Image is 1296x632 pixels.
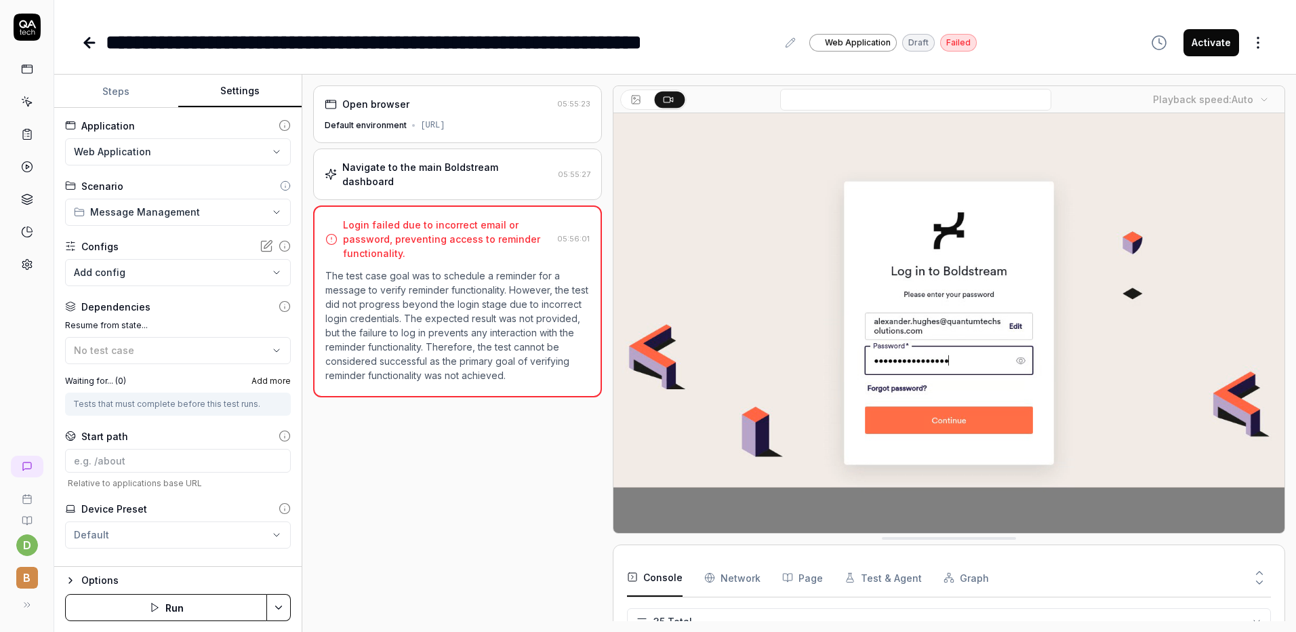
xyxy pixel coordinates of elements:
div: Application [81,119,135,133]
input: e.g. /about [65,449,291,473]
span: Relative to applications base URL [65,478,291,488]
button: Network [704,559,761,597]
div: Tests that must complete before this test runs. [73,398,283,410]
span: No test case [74,344,134,356]
span: Web Application [825,37,891,49]
button: Default [65,521,291,549]
button: d [16,534,38,556]
div: Open browser [342,97,409,111]
div: Options [81,572,291,589]
a: Documentation [5,505,48,526]
button: Activate [1183,29,1239,56]
div: [URL] [420,119,445,132]
span: Message Management [90,205,200,219]
button: Graph [944,559,989,597]
div: Login failed due to incorrect email or password, preventing access to reminder functionality. [343,218,551,260]
div: Device Preset [81,502,147,516]
span: Web Application [74,144,151,159]
button: Web Application [65,138,291,165]
span: B [16,567,38,589]
div: Dependencies [81,300,150,314]
div: Advanced [81,562,129,578]
time: 05:55:23 [557,99,590,108]
div: Scenario [81,179,123,193]
div: Failed [940,34,977,52]
button: View version history [1143,29,1175,56]
button: Console [627,559,683,597]
label: Resume from state... [65,319,291,332]
p: The test case goal was to schedule a reminder for a message to verify reminder functionality. How... [325,269,589,382]
button: Test & Agent [845,559,922,597]
button: Page [782,559,823,597]
span: Add more [251,375,291,387]
button: No test case [65,337,291,364]
a: Web Application [809,33,897,52]
button: B [5,556,48,591]
div: Playback speed: [1153,92,1253,106]
div: Default environment [325,119,407,132]
button: Advanced [65,562,129,578]
div: Navigate to the main Boldstream dashboard [342,160,552,189]
time: 05:55:27 [558,170,590,179]
button: Options [65,572,291,589]
button: Steps [54,75,178,108]
label: Waiting for... ( 0 ) [65,375,126,387]
div: Configs [81,239,119,254]
a: Book a call with us [5,483,48,505]
button: Message Management [65,199,291,226]
div: Default [74,528,109,542]
a: New conversation [11,456,43,477]
div: Draft [902,34,935,52]
time: 05:56:01 [557,234,590,243]
div: Start path [81,429,128,443]
button: Settings [178,75,302,108]
button: Run [65,594,267,621]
